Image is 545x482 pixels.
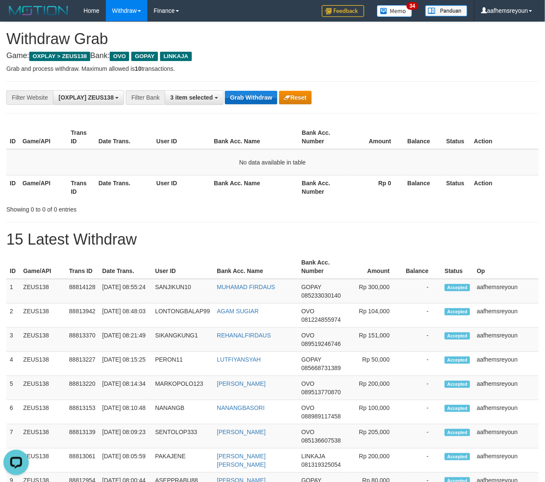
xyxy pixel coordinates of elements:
[441,255,473,279] th: Status
[6,424,20,449] td: 7
[152,255,213,279] th: User ID
[6,90,53,105] div: Filter Website
[302,365,341,371] span: Copy 085668731389 to clipboard
[66,279,99,304] td: 88814128
[6,64,539,73] p: Grab and process withdraw. Maximum allowed is transactions.
[131,52,158,61] span: GOPAY
[302,308,315,315] span: OVO
[3,3,29,29] button: Open LiveChat chat widget
[302,284,321,290] span: GOPAY
[66,449,99,473] td: 88813061
[160,52,192,61] span: LINKAJA
[425,5,468,17] img: panduan.png
[473,304,539,328] td: aafhemsreyoun
[6,31,539,47] h1: Withdraw Grab
[445,453,470,460] span: Accepted
[20,352,66,376] td: ZEUS138
[377,5,412,17] img: Button%20Memo.svg
[210,175,299,199] th: Bank Acc. Name
[217,332,271,339] a: REHANALFIRDAUS
[473,449,539,473] td: aafhemsreyoun
[302,453,325,460] span: LINKAJA
[402,279,441,304] td: -
[6,231,539,248] h1: 15 Latest Withdraw
[346,175,404,199] th: Rp 0
[404,125,443,149] th: Balance
[20,328,66,352] td: ZEUS138
[99,449,152,473] td: [DATE] 08:05:59
[473,328,539,352] td: aafhemsreyoun
[299,125,347,149] th: Bank Acc. Number
[302,389,341,396] span: Copy 089513770870 to clipboard
[6,328,20,352] td: 3
[348,304,402,328] td: Rp 104,000
[302,437,341,444] span: Copy 085136607538 to clipboard
[443,125,471,149] th: Status
[6,279,20,304] td: 1
[348,449,402,473] td: Rp 200,000
[20,304,66,328] td: ZEUS138
[99,328,152,352] td: [DATE] 08:21:49
[279,91,312,104] button: Reset
[302,380,315,387] span: OVO
[473,376,539,400] td: aafhemsreyoun
[67,175,95,199] th: Trans ID
[348,400,402,424] td: Rp 100,000
[152,400,213,424] td: NANANGB
[6,376,20,400] td: 5
[402,376,441,400] td: -
[20,400,66,424] td: ZEUS138
[210,125,299,149] th: Bank Acc. Name
[6,149,539,176] td: No data available in table
[213,255,298,279] th: Bank Acc. Name
[348,255,402,279] th: Amount
[217,308,259,315] a: AGAM SUGIAR
[217,284,275,290] a: MUHAMAD FIRDAUS
[19,175,67,199] th: Game/API
[170,94,213,101] span: 3 item selected
[348,352,402,376] td: Rp 50,000
[152,376,213,400] td: MARKOPOLO123
[20,279,66,304] td: ZEUS138
[348,424,402,449] td: Rp 205,000
[402,255,441,279] th: Balance
[99,376,152,400] td: [DATE] 08:14:34
[302,461,341,468] span: Copy 081319325054 to clipboard
[322,5,364,17] img: Feedback.jpg
[66,400,99,424] td: 88813153
[407,2,418,10] span: 34
[302,316,341,323] span: Copy 081224855974 to clipboard
[217,356,261,363] a: LUTFIYANSYAH
[402,400,441,424] td: -
[66,328,99,352] td: 88813370
[20,255,66,279] th: Game/API
[217,453,266,468] a: [PERSON_NAME] [PERSON_NAME]
[6,400,20,424] td: 6
[346,125,404,149] th: Amount
[20,376,66,400] td: ZEUS138
[66,255,99,279] th: Trans ID
[473,424,539,449] td: aafhemsreyoun
[445,332,470,340] span: Accepted
[443,175,471,199] th: Status
[473,400,539,424] td: aafhemsreyoun
[20,449,66,473] td: ZEUS138
[225,91,277,104] button: Grab Withdraw
[6,304,20,328] td: 2
[402,304,441,328] td: -
[402,424,441,449] td: -
[153,175,210,199] th: User ID
[152,424,213,449] td: SENTOLOP333
[348,376,402,400] td: Rp 200,000
[153,125,210,149] th: User ID
[302,404,315,411] span: OVO
[445,429,470,436] span: Accepted
[6,175,19,199] th: ID
[6,352,20,376] td: 4
[470,125,539,149] th: Action
[217,380,266,387] a: [PERSON_NAME]
[445,381,470,388] span: Accepted
[29,52,90,61] span: OXPLAY > ZEUS138
[302,332,315,339] span: OVO
[66,376,99,400] td: 88813220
